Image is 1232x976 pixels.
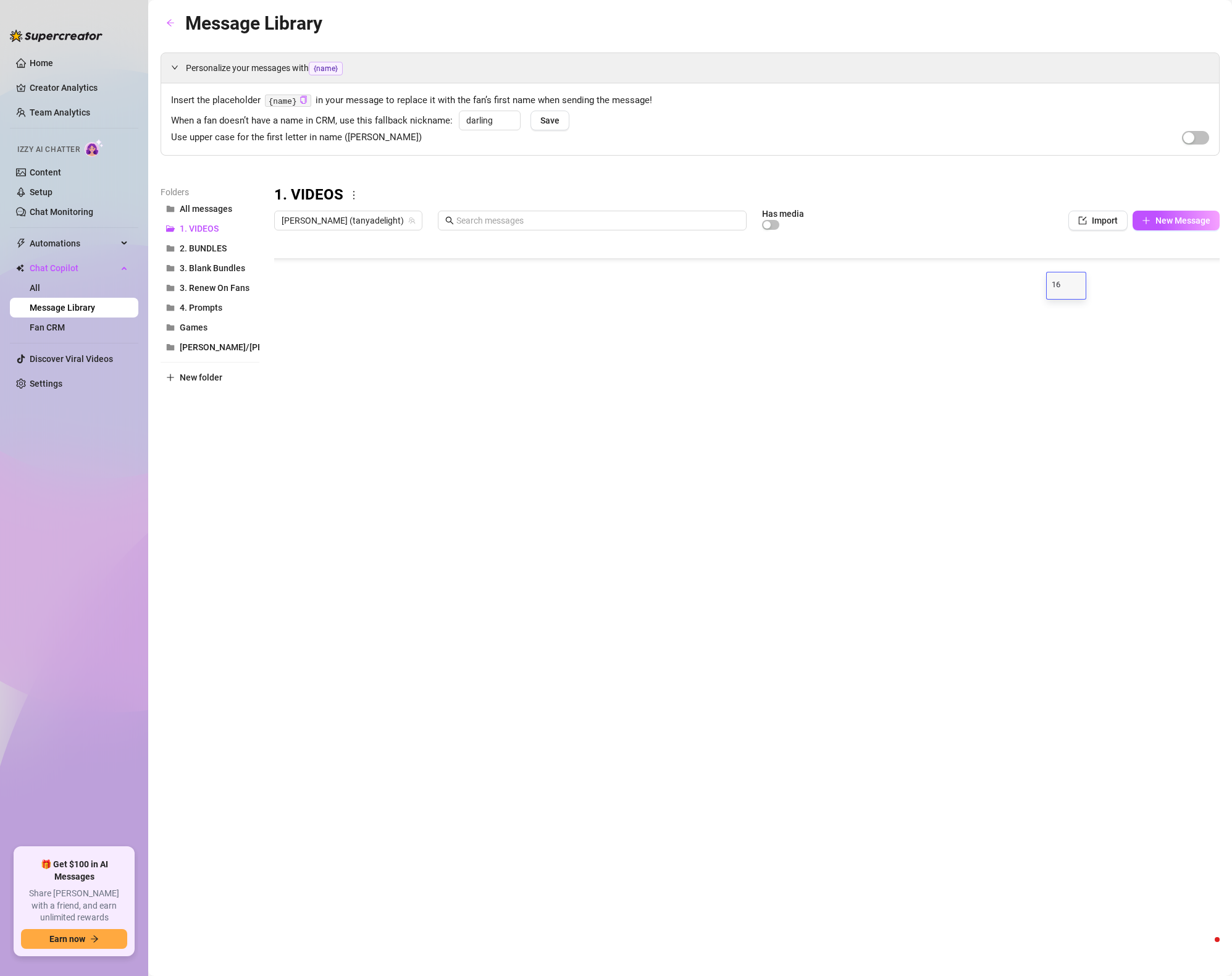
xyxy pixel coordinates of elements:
[445,216,454,225] span: search
[171,130,422,145] span: Use upper case for the first letter in name ([PERSON_NAME])
[1068,211,1128,230] button: Import
[180,243,227,253] span: 2. BUNDLES
[180,342,316,352] span: [PERSON_NAME]/[PERSON_NAME]
[21,888,127,924] span: Share [PERSON_NAME] with a friend, and earn unlimited rewards
[1133,211,1220,230] button: New Message
[30,258,117,278] span: Chat Copilot
[408,217,416,224] span: team
[166,224,175,233] span: folder-open
[49,934,85,944] span: Earn now
[30,58,53,68] a: Home
[161,199,259,219] button: All messages
[540,116,559,125] span: Save
[30,303,95,313] a: Message Library
[300,96,308,105] button: Click to Copy
[1092,216,1118,225] span: Import
[180,263,245,273] span: 3. Blank Bundles
[530,111,569,130] button: Save
[85,139,104,157] img: AI Chatter
[166,343,175,351] span: folder
[1142,216,1150,225] span: plus
[17,144,80,156] span: Izzy AI Chatter
[180,303,222,313] span: 4. Prompts
[30,283,40,293] a: All
[180,283,249,293] span: 3. Renew On Fans
[30,167,61,177] a: Content
[456,214,739,227] input: Search messages
[309,62,343,75] span: {name}
[166,323,175,332] span: folder
[762,210,804,217] article: Has media
[30,187,52,197] a: Setup
[180,322,207,332] span: Games
[171,93,1209,108] span: Insert the placeholder in your message to replace it with the fan’s first name when sending the m...
[180,372,222,382] span: New folder
[30,107,90,117] a: Team Analytics
[161,298,259,318] button: 4. Prompts
[161,368,259,387] button: New folder
[282,211,415,230] span: Tanya (tanyadelight)
[1190,934,1220,964] iframe: Intercom live chat
[161,278,259,298] button: 3. Renew On Fans
[30,207,93,217] a: Chat Monitoring
[171,64,178,71] span: expanded
[21,859,127,883] span: 🎁 Get $100 in AI Messages
[161,238,259,258] button: 2. BUNDLES
[166,373,175,382] span: plus
[180,224,219,233] span: 1. VIDEOS
[16,238,26,248] span: thunderbolt
[161,318,259,337] button: Games
[265,95,311,107] code: {name}
[161,185,259,199] article: Folders
[21,929,127,949] button: Earn nowarrow-right
[1052,280,1080,291] textarea: 16
[1078,216,1087,225] span: import
[171,114,453,128] span: When a fan doesn’t have a name in CRM, use this fallback nickname:
[186,61,1209,75] span: Personalize your messages with
[166,244,175,253] span: folder
[30,354,113,364] a: Discover Viral Videos
[348,190,359,201] span: more
[166,284,175,292] span: folder
[90,935,99,943] span: arrow-right
[274,185,343,205] h3: 1. VIDEOS
[161,53,1219,83] div: Personalize your messages with{name}
[30,379,62,389] a: Settings
[30,233,117,253] span: Automations
[300,96,308,104] span: copy
[30,78,128,98] a: Creator Analytics
[10,30,103,42] img: logo-BBDzfeDw.svg
[1155,216,1210,225] span: New Message
[161,337,259,357] button: [PERSON_NAME]/[PERSON_NAME]
[166,303,175,312] span: folder
[161,219,259,238] button: 1. VIDEOS
[166,204,175,213] span: folder
[166,264,175,272] span: folder
[161,258,259,278] button: 3. Blank Bundles
[16,264,24,272] img: Chat Copilot
[30,322,65,332] a: Fan CRM
[166,19,175,27] span: arrow-left
[185,9,322,38] article: Message Library
[180,204,232,214] span: All messages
